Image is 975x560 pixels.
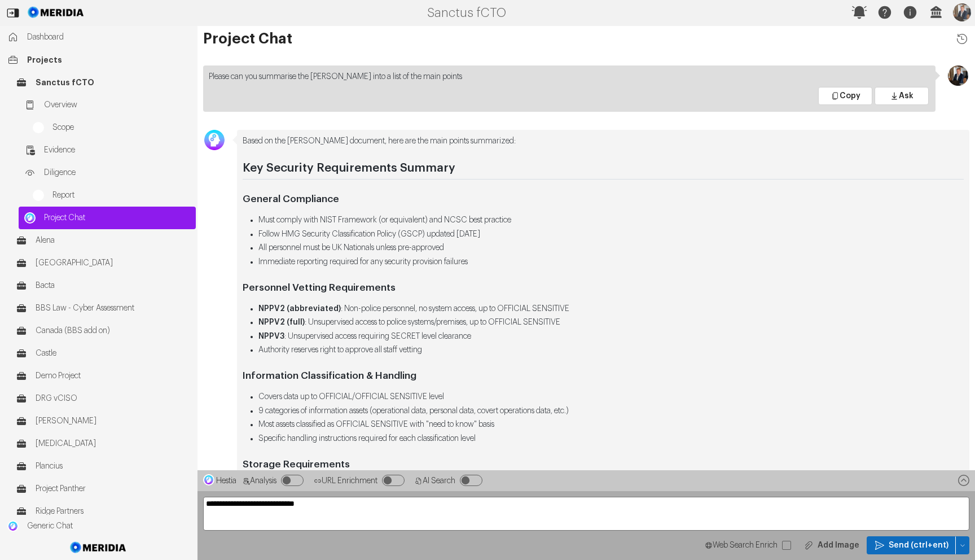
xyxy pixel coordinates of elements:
[36,438,190,449] span: [MEDICAL_DATA]
[44,145,190,156] span: Evidence
[36,235,190,246] span: Alena
[36,280,190,291] span: Bacta
[204,130,225,150] img: Avatar Icon
[10,500,196,523] a: Ridge Partners
[10,455,196,478] a: Plancius
[713,541,778,549] span: Web Search Enrich
[36,257,190,269] span: [GEOGRAPHIC_DATA]
[36,77,190,88] span: Sanctus fCTO
[68,535,129,560] img: Meridia Logo
[258,256,964,268] li: Immediate reporting required for any security provision failures
[258,229,964,240] li: Follow HMG Security Classification Policy (GSCP) updated [DATE]
[10,478,196,500] a: Project Panther
[27,520,190,532] span: Generic Chat
[840,90,860,102] span: Copy
[796,536,867,554] button: Add Image
[36,393,190,404] span: DRG vCISO
[203,474,214,485] img: Hestia
[44,167,190,178] span: Diligence
[10,342,196,365] a: Castle
[10,71,196,94] a: Sanctus fCTO
[899,90,913,102] span: Ask
[209,71,930,83] p: Please can you summarise the [PERSON_NAME] into a list of the main points
[44,212,190,224] span: Project Chat
[2,515,196,537] a: Generic ChatGeneric Chat
[10,432,196,455] a: [MEDICAL_DATA]
[243,194,339,204] strong: General Compliance
[947,65,969,77] div: Jon Brookes
[19,207,196,229] a: Project ChatProject Chat
[258,391,964,403] li: Covers data up to OFFICIAL/OFFICIAL SENSITIVE level
[27,184,196,207] a: Report
[203,130,226,141] div: George
[423,477,455,485] span: AI Search
[258,405,964,417] li: 9 categories of information assets (operational data, personal data, covert operations data, etc.)
[24,212,36,224] img: Project Chat
[258,317,964,329] li: : Unsupervised access to police systems/premises, up to OFFICIAL SENSITIVE
[2,26,196,49] a: Dashboard
[705,541,713,549] svg: WebSearch
[10,252,196,274] a: [GEOGRAPHIC_DATA]
[2,49,196,71] a: Projects
[52,122,190,133] span: Scope
[10,387,196,410] a: DRG vCISO
[889,540,948,551] span: Send (ctrl+ent)
[258,331,964,343] li: : Unsupervised access requiring SECRET level clearance
[258,433,964,445] li: Specific handling instructions required for each classification level
[314,477,322,485] svg: Analysis
[258,215,964,226] li: Must comply with NIST Framework (or equivalent) and NCSC best practice
[36,461,190,472] span: Plancius
[818,87,872,105] button: Copy
[250,477,276,485] span: Analysis
[258,333,284,340] strong: NPPV3
[19,139,196,161] a: Evidence
[44,99,190,111] span: Overview
[27,116,196,139] a: Scope
[258,419,964,431] li: Most assets classified as OFFICIAL SENSITIVE with "need to know" basis
[415,477,423,485] svg: AI Search
[36,303,190,314] span: BBS Law - Cyber Assessment
[36,506,190,517] span: Ridge Partners
[242,477,250,485] svg: Analysis
[867,536,956,554] button: Send (ctrl+ent)
[10,410,196,432] a: [PERSON_NAME]
[7,520,19,532] img: Generic Chat
[243,371,416,380] strong: Information Classification & Handling
[948,65,968,86] img: Profile Icon
[52,190,190,201] span: Report
[203,32,969,46] h1: Project Chat
[36,483,190,495] span: Project Panther
[243,135,964,147] p: Based on the [PERSON_NAME] document, here are the main points summarized:
[258,318,305,326] strong: NPPV2 (full)
[322,477,377,485] span: URL Enrichment
[10,274,196,297] a: Bacta
[243,460,350,469] strong: Storage Requirements
[258,305,341,313] strong: NPPV2 (abbreviated)
[36,415,190,427] span: [PERSON_NAME]
[216,477,236,485] span: Hestia
[36,370,190,382] span: Demo Project
[27,32,190,43] span: Dashboard
[10,365,196,387] a: Demo Project
[258,344,964,356] li: Authority reserves right to approve all staff vetting
[10,320,196,342] a: Canada (BBS add on)
[10,229,196,252] a: Alena
[243,283,396,292] strong: Personnel Vetting Requirements
[19,161,196,184] a: Diligence
[875,87,929,105] button: Ask
[953,3,971,21] img: Profile Icon
[27,54,190,65] span: Projects
[19,94,196,116] a: Overview
[258,303,964,315] li: : Non-police personnel, no system access, up to OFFICIAL SENSITIVE
[10,297,196,320] a: BBS Law - Cyber Assessment
[956,536,969,554] button: Send (ctrl+ent)
[243,161,964,180] h2: Key Security Requirements Summary
[258,242,964,254] li: All personnel must be UK Nationals unless pre-approved
[36,348,190,359] span: Castle
[36,325,190,336] span: Canada (BBS add on)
